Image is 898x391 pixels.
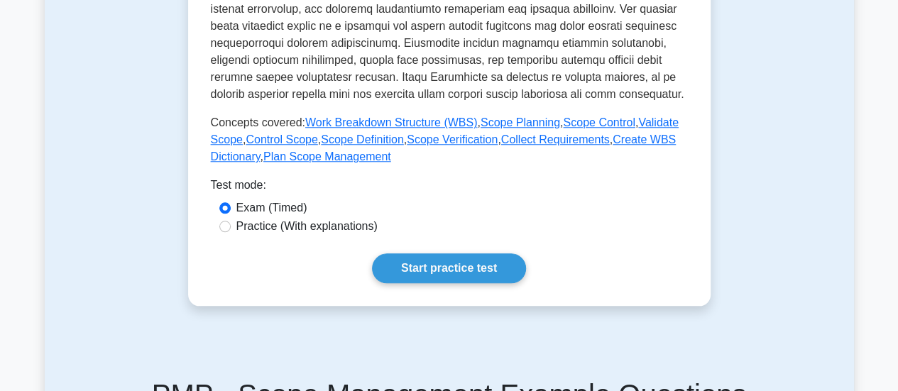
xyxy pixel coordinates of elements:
[246,133,317,145] a: Control Scope
[481,116,560,128] a: Scope Planning
[263,150,391,163] a: Plan Scope Management
[501,133,610,145] a: Collect Requirements
[563,116,635,128] a: Scope Control
[407,133,498,145] a: Scope Verification
[321,133,404,145] a: Scope Definition
[305,116,477,128] a: Work Breakdown Structure (WBS)
[236,199,307,216] label: Exam (Timed)
[211,177,688,199] div: Test mode:
[236,218,378,235] label: Practice (With explanations)
[211,114,688,165] p: Concepts covered: , , , , , , , , ,
[372,253,526,283] a: Start practice test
